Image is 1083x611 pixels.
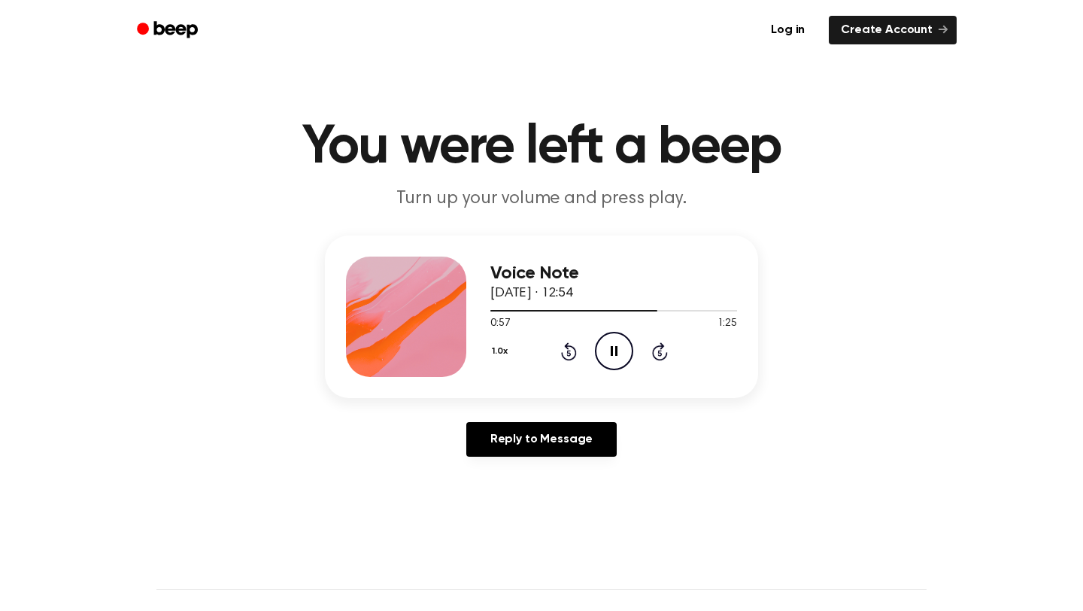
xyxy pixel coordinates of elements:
h1: You were left a beep [156,120,927,175]
p: Turn up your volume and press play. [253,187,830,211]
button: 1.0x [490,339,513,364]
a: Reply to Message [466,422,617,457]
a: Beep [126,16,211,45]
span: 0:57 [490,316,510,332]
h3: Voice Note [490,263,737,284]
span: 1:25 [717,316,737,332]
a: Log in [756,13,820,47]
span: [DATE] · 12:54 [490,287,573,300]
a: Create Account [829,16,957,44]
